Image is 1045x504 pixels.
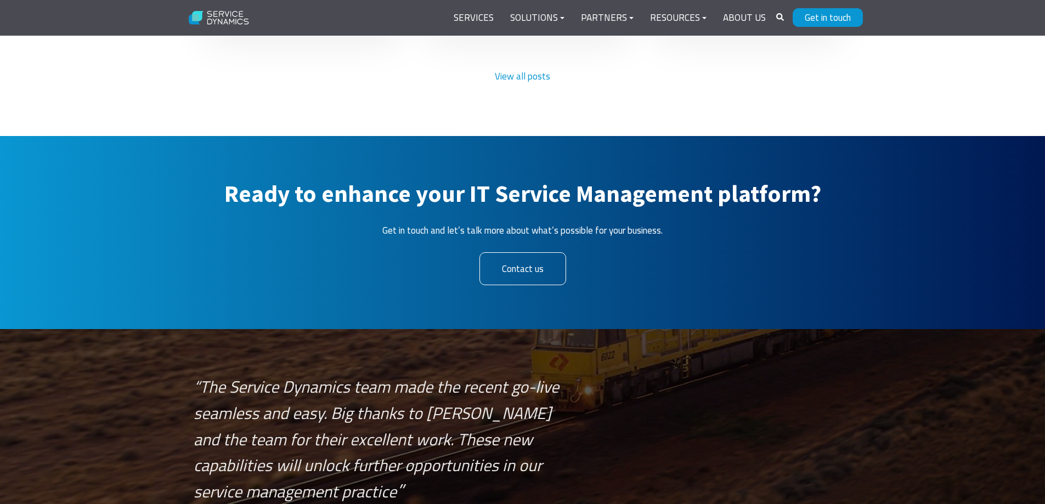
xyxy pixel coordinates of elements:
strong: Ready to enhance your IT Service Management platform? [224,179,821,208]
span: “ [194,374,559,503]
p: Get in touch and let’s talk more about what’s possible for your business. [194,222,852,239]
a: About Us [715,5,774,31]
span: The Service Dynamics team made the recent go-live seamless and easy. Big thanks to [PERSON_NAME] ... [194,374,559,503]
a: Solutions [502,5,573,31]
a: View all posts [473,60,572,93]
blockquote: ” [194,373,570,503]
a: Contact us [479,252,566,286]
img: Service Dynamics Logo - White [183,4,256,32]
a: Resources [642,5,715,31]
a: Get in touch [793,8,863,27]
a: Partners [573,5,642,31]
a: Services [445,5,502,31]
div: Navigation Menu [445,5,774,31]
